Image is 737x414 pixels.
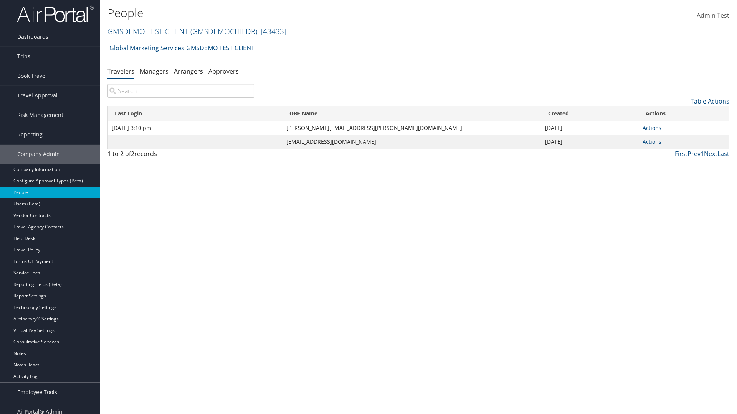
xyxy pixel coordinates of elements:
a: Actions [643,124,661,131]
td: [DATE] [541,121,639,135]
th: Actions [639,106,729,121]
a: Table Actions [691,97,729,105]
a: GMSDEMO TEST CLIENT [186,40,254,56]
span: , [ 43433 ] [257,26,286,36]
td: [PERSON_NAME][EMAIL_ADDRESS][PERSON_NAME][DOMAIN_NAME] [283,121,541,135]
a: Next [704,149,717,158]
a: Travelers [107,67,134,76]
span: Travel Approval [17,86,58,105]
a: Prev [687,149,701,158]
span: Dashboards [17,27,48,46]
a: Arrangers [174,67,203,76]
span: Reporting [17,125,43,144]
a: 1 [701,149,704,158]
span: ( GMSDEMOCHILDR ) [190,26,257,36]
a: First [675,149,687,158]
h1: People [107,5,522,21]
span: 2 [131,149,134,158]
img: airportal-logo.png [17,5,94,23]
a: Last [717,149,729,158]
th: Last Login: activate to sort column ascending [108,106,283,121]
span: Trips [17,47,30,66]
span: Risk Management [17,105,63,125]
span: Employee Tools [17,383,57,402]
a: Admin Test [697,4,729,28]
span: Admin Test [697,11,729,20]
td: [EMAIL_ADDRESS][DOMAIN_NAME] [283,135,541,149]
th: OBE Name: activate to sort column ascending [283,106,541,121]
a: Actions [643,138,661,145]
input: Search [107,84,254,98]
th: Created: activate to sort column ascending [541,106,639,121]
div: 1 to 2 of records [107,149,254,162]
a: GMSDEMO TEST CLIENT [107,26,286,36]
span: Company Admin [17,145,60,164]
a: Approvers [208,67,239,76]
td: [DATE] 3:10 pm [108,121,283,135]
span: Book Travel [17,66,47,85]
a: Global Marketing Services [109,40,184,56]
td: [DATE] [541,135,639,149]
a: Managers [140,67,169,76]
